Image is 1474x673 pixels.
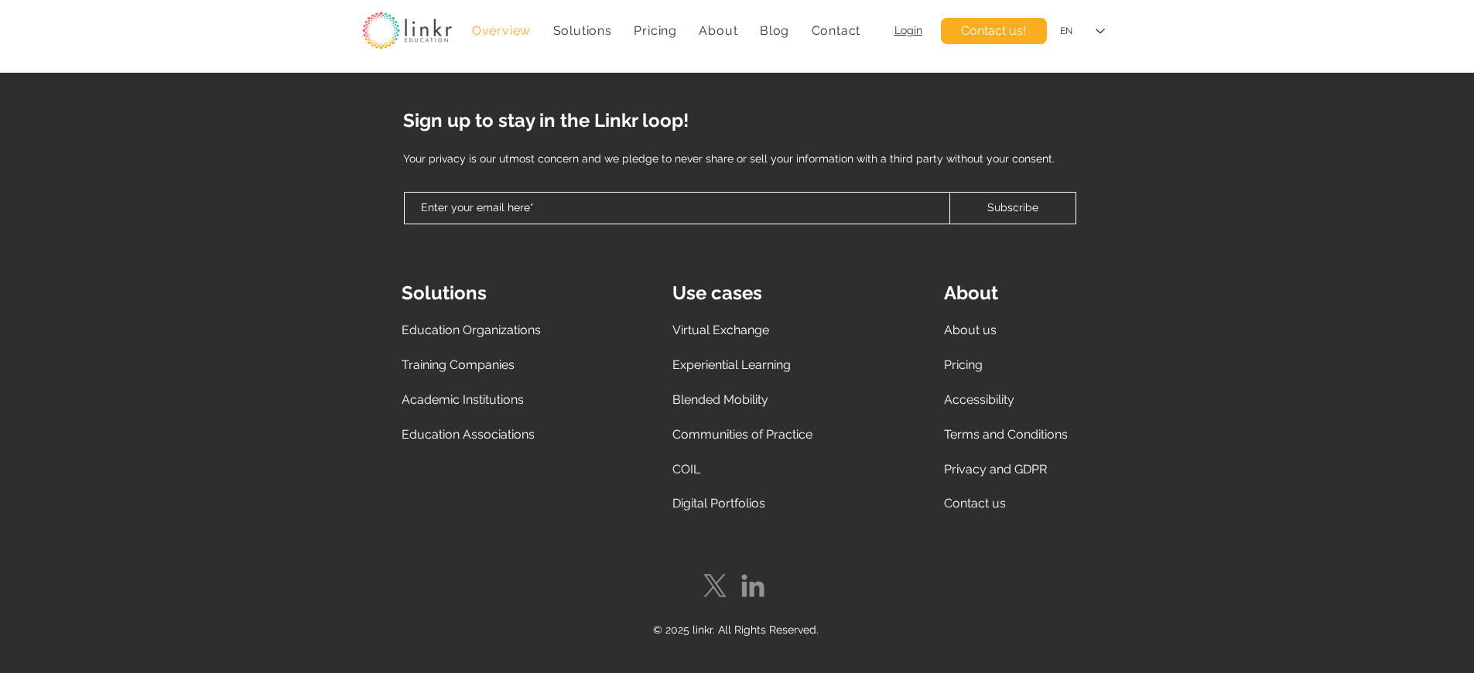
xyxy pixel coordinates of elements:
button: Subscribe [949,192,1076,224]
a: Communities of Practice [672,427,812,442]
img: LinkedIn [737,569,769,602]
a: COIL [672,462,700,477]
a: Login [894,24,922,36]
img: linkr_logo_transparentbg.png [362,12,452,50]
span: Blog [760,23,789,38]
span: © 2025 linkr. All Rights Reserved. [653,623,819,636]
a: Blended Mobility [672,392,768,407]
a: About us [944,323,997,337]
a: Accessibility [944,392,1014,407]
a: Pricing [626,15,685,46]
a: Contact [803,15,868,46]
input: Enter your email here* [404,192,950,224]
a: Terms and Conditions [944,427,1068,442]
a: Digital Portfolios [672,496,765,511]
a: Blog [752,15,798,46]
div: About [691,15,746,46]
a: Pricing​ [944,357,983,372]
span: About [944,282,998,304]
a: Contact us! [941,18,1047,44]
span: Contact [812,23,861,38]
a: Education Organizations [402,323,541,337]
ul: Social Bar [699,569,769,602]
span: Pricing [634,23,677,38]
a: Overview [464,15,539,46]
div: Language Selector: English [1049,14,1116,49]
div: Solutions [545,15,620,46]
img: X [699,569,731,602]
span: Solutions [402,282,487,304]
a: Privacy and GDPR [944,462,1047,477]
span: Solutions [553,23,612,38]
a: Academic Institutions [402,392,524,407]
span: Overview [472,23,531,38]
span: Subscribe [987,200,1038,216]
a: Training Companies [402,357,515,372]
a: Education Associations [402,427,535,442]
div: EN [1060,25,1072,38]
span: Contact us! [961,22,1026,39]
span: Sign up to stay in the Linkr loop! [403,109,689,132]
span: Pricing [944,357,983,372]
a: Experiential Learning [672,357,791,372]
a: Contact us [944,496,1006,511]
nav: Site [464,15,869,46]
span: Your privacy is our utmost concern and we pledge to never share or sell your information with a t... [403,152,1055,165]
span: About [699,23,737,38]
a: Virtual Exchange [672,323,769,337]
span: Use cases [672,282,762,304]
